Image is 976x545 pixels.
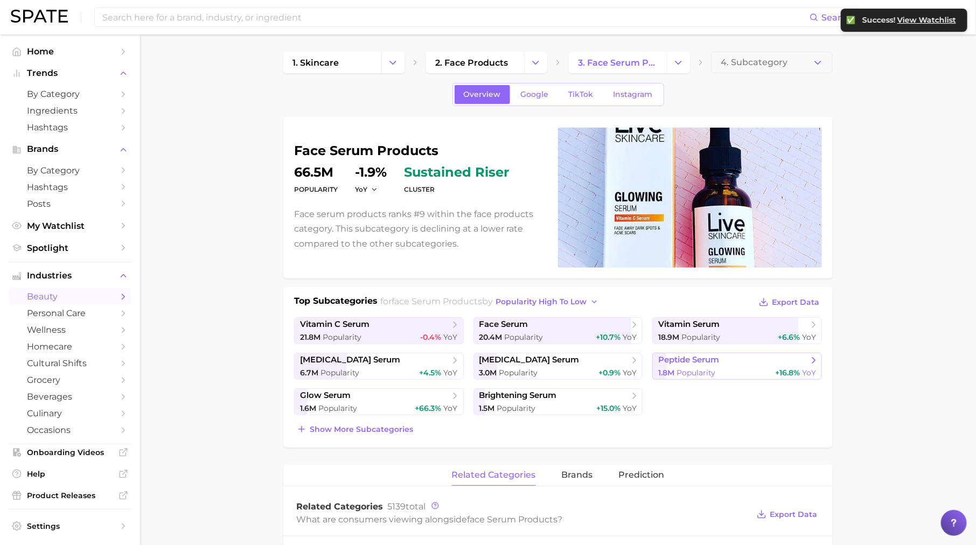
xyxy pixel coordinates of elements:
dd: -1.9% [355,166,387,179]
span: 3. face serum products [578,58,658,68]
span: brightening serum [479,390,557,401]
span: +66.3% [415,403,442,413]
a: 3. face serum products [569,52,667,73]
a: peptide serum1.8m Popularity+16.8% YoY [652,353,822,380]
a: by Category [9,86,131,102]
span: YoY [355,185,367,194]
span: 21.8m [300,332,320,342]
span: Home [27,46,113,57]
dd: 66.5m [294,166,338,179]
span: Hashtags [27,182,113,192]
span: peptide serum [658,355,719,365]
img: SPATE [11,10,68,23]
div: What are consumers viewing alongside ? [296,512,749,527]
span: Prediction [619,470,665,480]
span: brands [562,470,593,480]
span: Overview [464,90,501,99]
span: 1.6m [300,403,316,413]
span: related categories [452,470,536,480]
button: Export Data [754,507,820,522]
span: YoY [623,332,637,342]
span: cultural shifts [27,358,113,368]
span: Popularity [323,332,361,342]
a: Product Releases [9,487,131,504]
span: Hashtags [27,122,113,132]
a: 2. face products [426,52,524,73]
span: grocery [27,375,113,385]
span: 3.0m [479,368,497,378]
span: face serum [479,319,528,330]
span: Search [821,12,852,23]
button: Export Data [756,295,822,310]
span: 2. face products [435,58,508,68]
span: face serum products [392,296,483,306]
button: Show more subcategories [294,422,416,437]
span: YoY [802,368,816,378]
div: ✅ [846,15,857,25]
span: popularity high to low [496,297,587,306]
span: YoY [444,368,458,378]
span: 5139 [387,501,406,512]
div: Success! [862,15,957,25]
button: 4. Subcategory [712,52,833,73]
span: Related Categories [296,501,383,512]
span: [MEDICAL_DATA] serum [300,355,400,365]
button: Brands [9,141,131,157]
a: beauty [9,288,131,305]
h1: Top Subcategories [294,295,378,311]
a: homecare [9,338,131,355]
span: Trends [27,68,113,78]
span: 20.4m [479,332,503,342]
span: occasions [27,425,113,435]
a: occasions [9,422,131,438]
span: View Watchlist [897,16,956,25]
span: for by [381,296,602,306]
span: 1. skincare [292,58,339,68]
button: Change Category [524,52,547,73]
span: Posts [27,199,113,209]
a: Help [9,466,131,482]
a: Posts [9,195,131,212]
span: by Category [27,165,113,176]
span: YoY [623,403,637,413]
span: My Watchlist [27,221,113,231]
a: Instagram [604,85,662,104]
a: Overview [455,85,510,104]
button: popularity high to low [493,295,602,309]
a: culinary [9,405,131,422]
span: +16.8% [775,368,800,378]
span: personal care [27,308,113,318]
a: brightening serum1.5m Popularity+15.0% YoY [473,388,643,415]
span: 1.8m [658,368,674,378]
span: Brands [27,144,113,154]
button: Change Category [381,52,405,73]
span: [MEDICAL_DATA] serum [479,355,580,365]
button: Change Category [667,52,690,73]
span: glow serum [300,390,351,401]
span: wellness [27,325,113,335]
span: Onboarding Videos [27,448,113,457]
a: glow serum1.6m Popularity+66.3% YoY [294,388,464,415]
span: vitamin serum [658,319,720,330]
span: Settings [27,521,113,531]
span: Popularity [320,368,359,378]
a: Ingredients [9,102,131,119]
span: YoY [444,332,458,342]
span: 6.7m [300,368,318,378]
span: face serum products [467,514,557,525]
a: Home [9,43,131,60]
span: homecare [27,341,113,352]
span: by Category [27,89,113,99]
span: YoY [802,332,816,342]
span: Popularity [318,403,357,413]
button: Industries [9,268,131,284]
dt: Popularity [294,183,338,196]
a: [MEDICAL_DATA] serum6.7m Popularity+4.5% YoY [294,353,464,380]
span: Product Releases [27,491,113,500]
button: View Watchlist [897,15,957,25]
a: TikTok [560,85,603,104]
span: +4.5% [420,368,442,378]
span: +6.6% [778,332,800,342]
span: Popularity [505,332,543,342]
span: 1.5m [479,403,495,413]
